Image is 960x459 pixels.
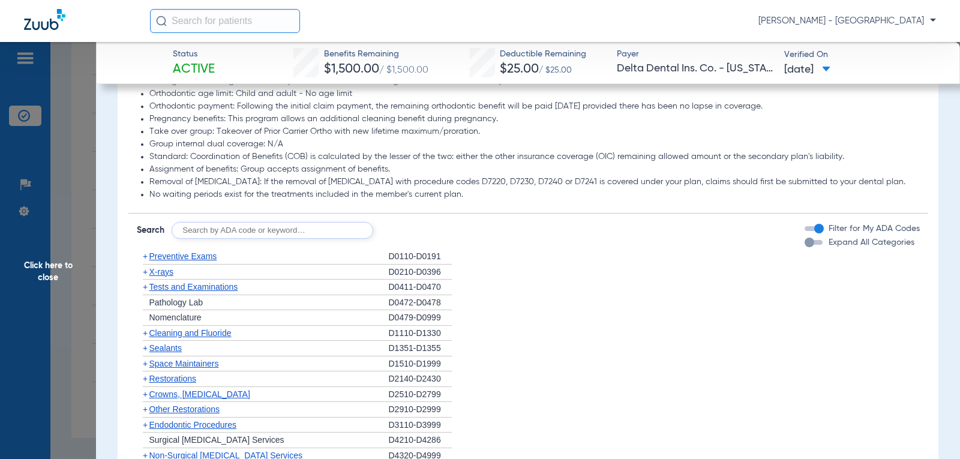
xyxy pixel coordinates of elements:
img: Search Icon [156,16,167,26]
div: D1110-D1330 [389,326,452,341]
span: [DATE] [784,62,830,77]
input: Search for patients [150,9,300,33]
div: D0210-D0396 [389,265,452,280]
div: D2140-D2430 [389,371,452,387]
li: Group internal dual coverage: N/A [149,139,920,150]
li: Orthodontic age limit: Child and adult - No age limit [149,89,920,100]
span: Active [173,61,215,78]
span: Surgical [MEDICAL_DATA] Services [149,435,284,445]
li: Standard: Coordination of Benefits (COB) is calculated by the lesser of the two: either the other... [149,152,920,163]
div: D2910-D2999 [389,402,452,418]
span: Sealants [149,343,182,353]
span: Verified On [784,49,941,61]
div: D2510-D2799 [389,387,452,403]
span: + [143,359,148,368]
span: Preventive Exams [149,251,217,261]
span: Other Restorations [149,404,220,414]
span: Space Maintainers [149,359,219,368]
div: D0472-D0478 [389,295,452,311]
span: Endodontic Procedures [149,420,237,430]
span: + [143,267,148,277]
div: D0110-D0191 [389,249,452,265]
span: Deductible Remaining [500,48,586,61]
span: [PERSON_NAME] - [GEOGRAPHIC_DATA] [758,15,936,27]
span: Delta Dental Ins. Co. - [US_STATE] [617,61,773,76]
span: / $1,500.00 [379,65,428,75]
span: + [143,251,148,261]
span: + [143,343,148,353]
li: Take over group: Takeover of Prior Carrier Ortho with new lifetime maximum/proration. [149,127,920,137]
span: + [143,328,148,338]
span: Nomenclature [149,313,202,322]
div: D1510-D1999 [389,356,452,372]
span: Search [137,224,164,236]
div: D0411-D0470 [389,280,452,295]
span: + [143,282,148,292]
span: Restorations [149,374,197,383]
li: Removal of [MEDICAL_DATA]: If the removal of [MEDICAL_DATA] with procedure codes D7220, D7230, D7... [149,177,920,188]
span: $25.00 [500,63,539,76]
span: Benefits Remaining [324,48,428,61]
span: Pathology Lab [149,298,203,307]
span: + [143,374,148,383]
span: X-rays [149,267,173,277]
img: Zuub Logo [24,9,65,30]
div: D0479-D0999 [389,310,452,326]
div: D1351-D1355 [389,341,452,356]
span: Payer [617,48,773,61]
div: D3110-D3999 [389,418,452,433]
span: Status [173,48,215,61]
span: + [143,420,148,430]
li: Assignment of benefits: Group accepts assignment of benefits. [149,164,920,175]
span: $1,500.00 [324,63,379,76]
span: Expand All Categories [829,238,914,247]
div: D4210-D4286 [389,433,452,448]
li: Pregnancy benefits: This program allows an additional cleaning benefit during pregnancy. [149,114,920,125]
span: + [143,404,148,414]
li: No waiting periods exist for the treatments included in the member's current plan. [149,190,920,200]
span: + [143,389,148,399]
span: Crowns, [MEDICAL_DATA] [149,389,250,399]
span: / $25.00 [539,66,572,74]
li: Orthodontic payment: Following the initial claim payment, the remaining orthodontic benefit will ... [149,101,920,112]
span: Tests and Examinations [149,282,238,292]
input: Search by ADA code or keyword… [172,222,373,239]
label: Filter for My ADA Codes [826,223,920,235]
span: Cleaning and Fluoride [149,328,232,338]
